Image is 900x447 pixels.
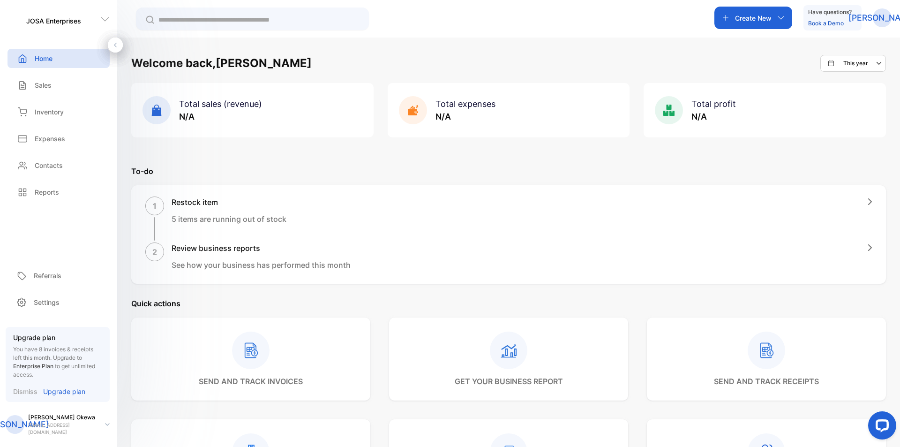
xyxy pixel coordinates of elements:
span: Total expenses [435,99,495,109]
p: Have questions? [808,8,852,17]
a: Upgrade plan [37,386,85,396]
p: This year [843,59,868,68]
p: Create New [735,13,772,23]
p: Quick actions [131,298,886,309]
p: Upgrade plan [13,333,102,342]
p: Expenses [35,134,65,144]
span: Total profit [691,99,736,109]
iframe: LiveChat chat widget [861,408,900,447]
span: Upgrade to to get unlimited access. [13,354,95,378]
p: Home [35,53,52,63]
p: 2 [152,246,157,258]
p: Settings [34,297,60,307]
span: Total sales (revenue) [179,99,262,109]
p: N/A [179,110,262,123]
p: Reports [35,187,59,197]
p: [PERSON_NAME] Okewa [28,413,97,422]
p: Inventory [35,107,64,117]
p: See how your business has performed this month [172,259,351,271]
h1: Restock item [172,197,286,208]
p: 5 items are running out of stock [172,213,286,225]
h1: Review business reports [172,242,351,254]
button: Create New [714,7,792,29]
p: Dismiss [13,386,37,396]
p: 1 [153,200,157,212]
button: This year [820,55,886,72]
p: Referrals [34,271,61,280]
p: Sales [35,80,52,90]
h1: Welcome back, [PERSON_NAME] [131,55,312,72]
p: Contacts [35,160,63,170]
p: send and track receipts [714,376,819,387]
a: Book a Demo [808,20,844,27]
img: logo [7,12,22,26]
p: JOSA Enterprises [26,16,81,26]
p: You have 8 invoices & receipts left this month. [13,345,102,379]
p: get your business report [455,376,563,387]
button: [PERSON_NAME] [873,7,892,29]
p: N/A [691,110,736,123]
p: Upgrade plan [43,386,85,396]
p: [EMAIL_ADDRESS][DOMAIN_NAME] [28,422,97,436]
span: Enterprise Plan [13,363,53,370]
p: send and track invoices [199,376,303,387]
p: N/A [435,110,495,123]
p: To-do [131,166,886,177]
